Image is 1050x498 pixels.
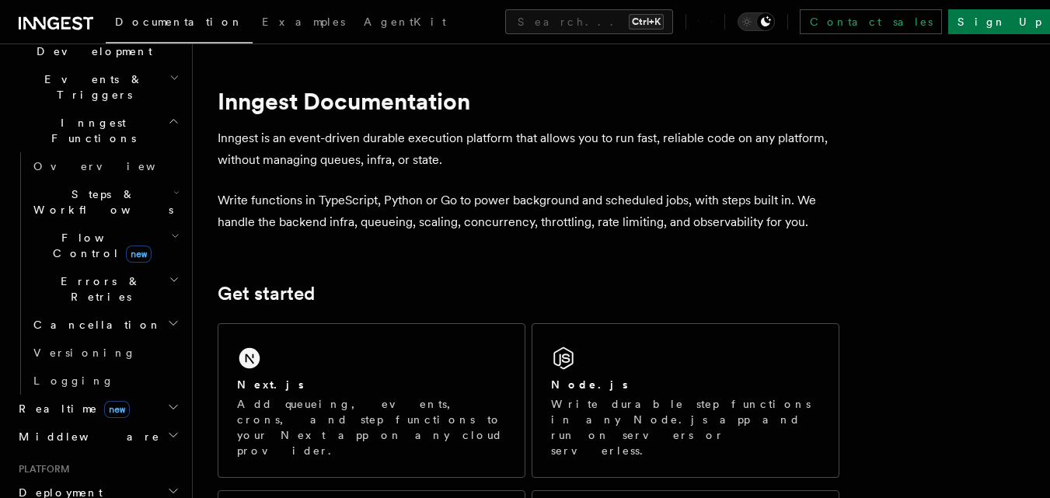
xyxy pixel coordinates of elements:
[551,396,820,458] p: Write durable step functions in any Node.js app and run on servers or serverless.
[12,109,183,152] button: Inngest Functions
[27,367,183,395] a: Logging
[629,14,664,30] kbd: Ctrl+K
[27,152,183,180] a: Overview
[27,317,162,333] span: Cancellation
[262,16,345,28] span: Examples
[12,71,169,103] span: Events & Triggers
[27,224,183,267] button: Flow Controlnew
[104,401,130,418] span: new
[106,5,253,44] a: Documentation
[12,115,168,146] span: Inngest Functions
[12,22,183,65] button: Local Development
[218,87,839,115] h1: Inngest Documentation
[237,396,506,458] p: Add queueing, events, crons, and step functions to your Next app on any cloud provider.
[126,246,152,263] span: new
[12,395,183,423] button: Realtimenew
[12,65,183,109] button: Events & Triggers
[218,283,315,305] a: Get started
[218,127,839,171] p: Inngest is an event-driven durable execution platform that allows you to run fast, reliable code ...
[115,16,243,28] span: Documentation
[33,347,136,359] span: Versioning
[253,5,354,42] a: Examples
[218,190,839,233] p: Write functions in TypeScript, Python or Go to power background and scheduled jobs, with steps bu...
[27,339,183,367] a: Versioning
[12,423,183,451] button: Middleware
[27,186,173,218] span: Steps & Workflows
[27,267,183,311] button: Errors & Retries
[505,9,673,34] button: Search...Ctrl+K
[27,230,171,261] span: Flow Control
[218,323,525,478] a: Next.jsAdd queueing, events, crons, and step functions to your Next app on any cloud provider.
[33,160,194,172] span: Overview
[12,152,183,395] div: Inngest Functions
[738,12,775,31] button: Toggle dark mode
[12,28,169,59] span: Local Development
[27,273,169,305] span: Errors & Retries
[12,463,70,475] span: Platform
[12,429,160,444] span: Middleware
[12,401,130,416] span: Realtime
[27,311,183,339] button: Cancellation
[33,374,114,387] span: Logging
[27,180,183,224] button: Steps & Workflows
[532,323,839,478] a: Node.jsWrite durable step functions in any Node.js app and run on servers or serverless.
[354,5,455,42] a: AgentKit
[551,377,628,392] h2: Node.js
[237,377,304,392] h2: Next.js
[364,16,446,28] span: AgentKit
[800,9,942,34] a: Contact sales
